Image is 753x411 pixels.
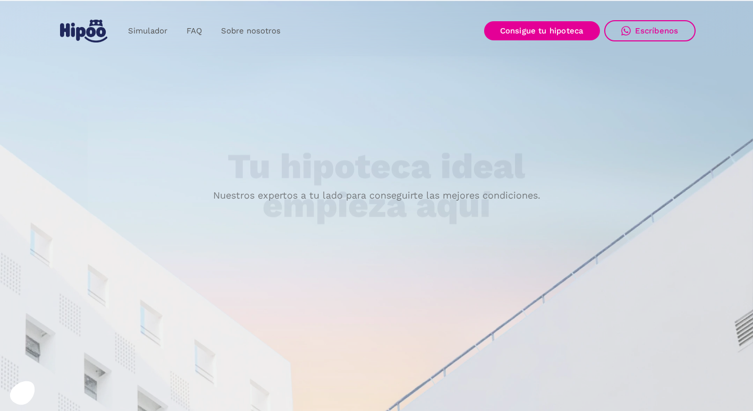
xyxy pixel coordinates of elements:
[119,21,177,41] a: Simulador
[211,21,290,41] a: Sobre nosotros
[604,20,696,41] a: Escríbenos
[175,148,578,225] h1: Tu hipoteca ideal empieza aquí
[635,26,679,36] div: Escríbenos
[484,21,600,40] a: Consigue tu hipoteca
[58,15,110,47] a: home
[177,21,211,41] a: FAQ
